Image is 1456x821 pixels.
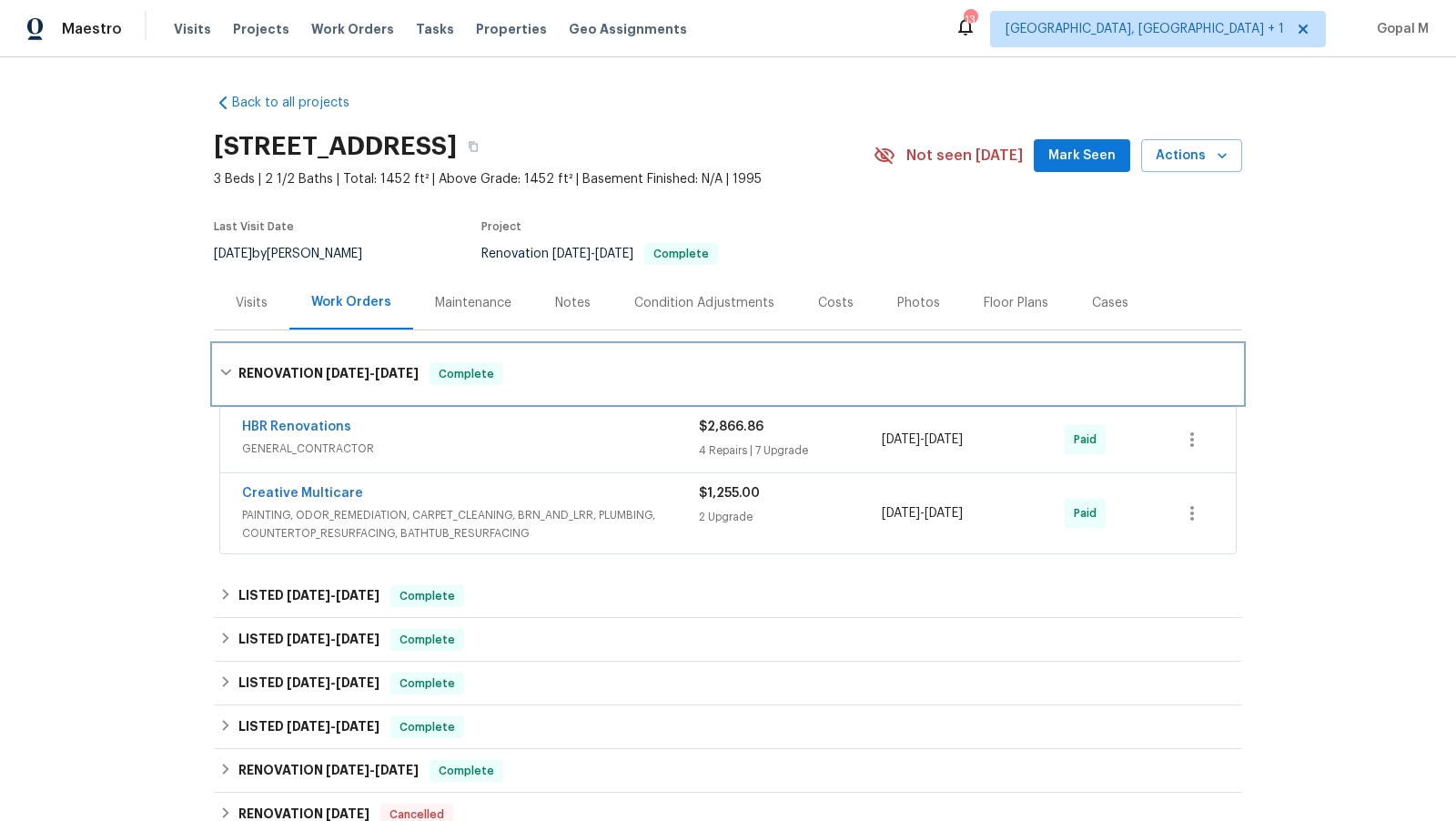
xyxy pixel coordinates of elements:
span: [DATE] [375,764,419,776]
span: [DATE] [336,589,379,602]
span: [DATE] [287,633,330,645]
span: [DATE] [882,507,920,520]
span: Complete [392,674,462,693]
div: Work Orders [311,293,391,311]
span: Properties [476,20,547,38]
div: 2 Upgrade [699,508,882,526]
div: Notes [555,294,591,312]
span: Not seen [DATE] [906,147,1023,165]
div: Floor Plans [984,294,1048,312]
span: $1,255.00 [699,487,760,500]
span: [DATE] [552,248,591,260]
span: - [326,764,419,776]
span: [GEOGRAPHIC_DATA], [GEOGRAPHIC_DATA] + 1 [1006,20,1284,38]
span: [DATE] [326,367,369,380]
a: Back to all projects [214,94,389,112]
span: [DATE] [287,720,330,733]
span: Gopal M [1370,20,1429,38]
span: Complete [646,248,716,259]
span: [DATE] [336,633,379,645]
span: GENERAL_CONTRACTOR [242,440,699,458]
div: Cases [1092,294,1128,312]
span: Actions [1156,145,1228,167]
span: [DATE] [336,720,379,733]
span: - [882,504,963,522]
span: Mark Seen [1048,145,1116,167]
span: - [287,633,379,645]
span: [DATE] [925,433,963,446]
div: Maintenance [435,294,511,312]
span: $2,866.86 [699,421,763,433]
div: RENOVATION [DATE]-[DATE]Complete [214,749,1242,793]
span: PAINTING, ODOR_REMEDIATION, CARPET_CLEANING, BRN_AND_LRR, PLUMBING, COUNTERTOP_RESURFACING, BATHT... [242,506,699,542]
h6: RENOVATION [238,760,419,782]
span: [DATE] [925,507,963,520]
span: Projects [233,20,289,38]
span: Last Visit Date [214,221,294,232]
span: - [882,431,963,449]
span: Tasks [416,23,454,35]
span: Complete [431,365,501,383]
div: Photos [897,294,940,312]
span: Renovation [481,248,718,260]
span: [DATE] [214,248,252,260]
span: Work Orders [311,20,394,38]
span: [DATE] [595,248,633,260]
div: RENOVATION [DATE]-[DATE]Complete [214,345,1242,403]
span: [DATE] [287,676,330,689]
span: Complete [392,718,462,736]
span: [DATE] [326,807,369,820]
span: - [287,589,379,602]
span: Complete [431,762,501,780]
div: Condition Adjustments [634,294,774,312]
h6: LISTED [238,716,379,738]
h6: RENOVATION [238,363,419,385]
span: Paid [1074,431,1104,449]
h2: [STREET_ADDRESS] [214,137,457,156]
span: - [552,248,633,260]
span: - [326,367,419,380]
h6: LISTED [238,629,379,651]
span: Complete [392,631,462,649]
button: Copy Address [457,130,490,163]
div: Visits [236,294,268,312]
div: LISTED [DATE]-[DATE]Complete [214,705,1242,749]
span: Maestro [62,20,122,38]
span: - [287,720,379,733]
div: Costs [818,294,854,312]
h6: LISTED [238,585,379,607]
a: HBR Renovations [242,421,351,433]
span: 3 Beds | 2 1/2 Baths | Total: 1452 ft² | Above Grade: 1452 ft² | Basement Finished: N/A | 1995 [214,170,874,188]
span: [DATE] [882,433,920,446]
span: Complete [392,587,462,605]
div: LISTED [DATE]-[DATE]Complete [214,662,1242,705]
span: Visits [174,20,211,38]
h6: LISTED [238,673,379,694]
button: Actions [1141,139,1242,173]
span: - [287,676,379,689]
div: by [PERSON_NAME] [214,243,384,265]
div: LISTED [DATE]-[DATE]Complete [214,574,1242,618]
span: Paid [1074,504,1104,522]
div: 4 Repairs | 7 Upgrade [699,441,882,460]
span: Project [481,221,521,232]
div: 13 [964,11,976,29]
a: Creative Multicare [242,487,363,500]
button: Mark Seen [1034,139,1130,173]
span: Geo Assignments [569,20,687,38]
span: [DATE] [375,367,419,380]
span: [DATE] [287,589,330,602]
span: [DATE] [336,676,379,689]
div: LISTED [DATE]-[DATE]Complete [214,618,1242,662]
span: [DATE] [326,764,369,776]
